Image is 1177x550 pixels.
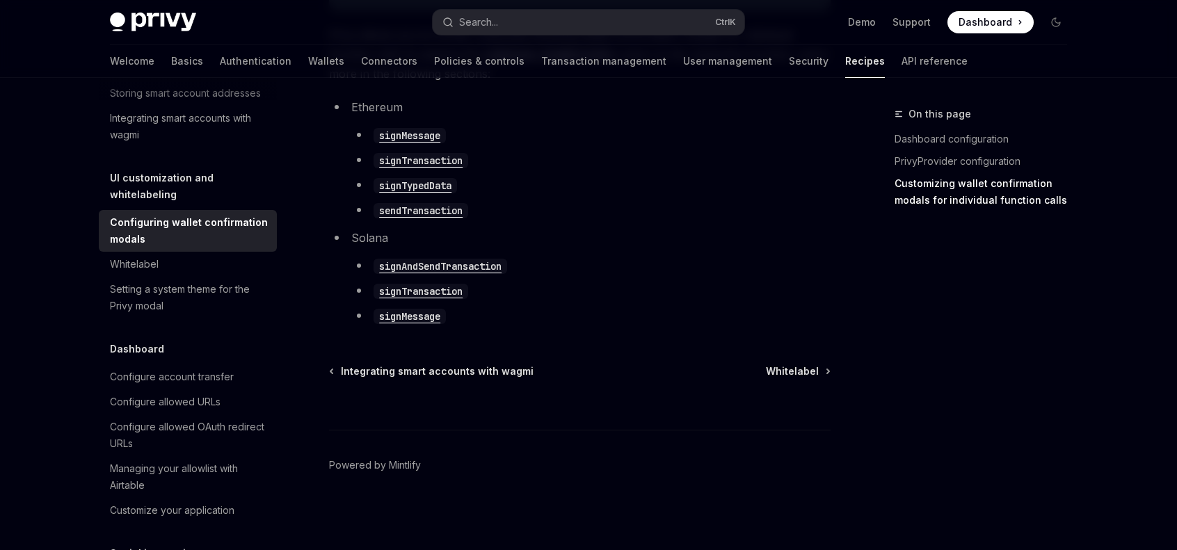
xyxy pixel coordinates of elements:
[374,153,468,167] a: signTransaction
[110,394,221,410] div: Configure allowed URLs
[374,259,507,273] a: signAndSendTransaction
[110,256,159,273] div: Whitelabel
[99,389,277,414] a: Configure allowed URLs
[715,17,736,28] span: Ctrl K
[374,259,507,274] code: signAndSendTransaction
[374,309,446,324] code: signMessage
[99,106,277,147] a: Integrating smart accounts with wagmi
[374,284,468,299] code: signTransaction
[374,128,446,142] a: signMessage
[110,369,234,385] div: Configure account transfer
[459,14,498,31] div: Search...
[99,252,277,277] a: Whitelabel
[110,170,277,203] h5: UI customization and whitelabeling
[220,45,291,78] a: Authentication
[110,281,269,314] div: Setting a system theme for the Privy modal
[908,106,971,122] span: On this page
[99,364,277,389] a: Configure account transfer
[789,45,828,78] a: Security
[683,45,772,78] a: User management
[374,128,446,143] code: signMessage
[895,150,1078,172] a: PrivyProvider configuration
[959,15,1012,29] span: Dashboard
[110,214,269,248] div: Configuring wallet confirmation modals
[374,153,468,168] code: signTransaction
[766,364,819,378] span: Whitelabel
[330,364,534,378] a: Integrating smart accounts with wagmi
[99,210,277,252] a: Configuring wallet confirmation modals
[110,45,154,78] a: Welcome
[947,11,1034,33] a: Dashboard
[902,45,968,78] a: API reference
[845,45,885,78] a: Recipes
[374,203,468,217] a: sendTransaction
[341,364,534,378] span: Integrating smart accounts with wagmi
[374,178,457,192] a: signTypedData
[848,15,876,29] a: Demo
[374,178,457,193] code: signTypedData
[895,128,1078,150] a: Dashboard configuration
[374,203,468,218] code: sendTransaction
[308,45,344,78] a: Wallets
[895,172,1078,211] a: Customizing wallet confirmation modals for individual function calls
[329,458,421,472] a: Powered by Mintlify
[99,414,277,456] a: Configure allowed OAuth redirect URLs
[110,13,196,32] img: dark logo
[99,456,277,498] a: Managing your allowlist with Airtable
[541,45,666,78] a: Transaction management
[110,460,269,494] div: Managing your allowlist with Airtable
[99,498,277,523] a: Customize your application
[329,97,831,220] li: Ethereum
[374,284,468,298] a: signTransaction
[433,10,744,35] button: Search...CtrlK
[892,15,931,29] a: Support
[171,45,203,78] a: Basics
[110,502,234,519] div: Customize your application
[374,309,446,323] a: signMessage
[99,277,277,318] a: Setting a system theme for the Privy modal
[766,364,829,378] a: Whitelabel
[110,419,269,452] div: Configure allowed OAuth redirect URLs
[434,45,525,78] a: Policies & controls
[329,228,831,325] li: Solana
[1045,11,1067,33] button: Toggle dark mode
[110,110,269,143] div: Integrating smart accounts with wagmi
[361,45,417,78] a: Connectors
[110,341,164,357] h5: Dashboard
